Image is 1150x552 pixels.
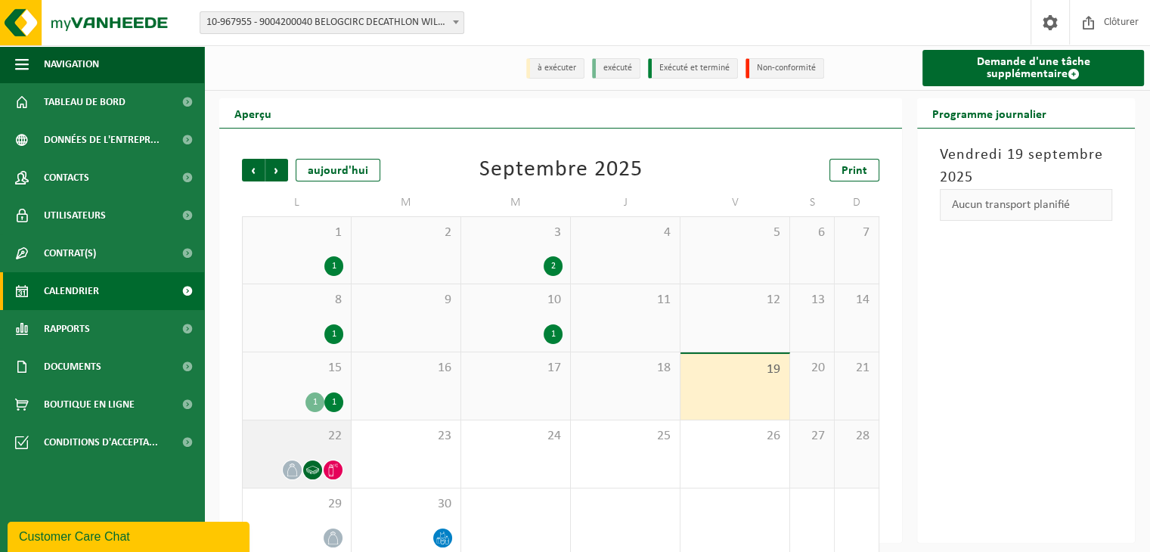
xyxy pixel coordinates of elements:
span: 24 [469,428,563,445]
span: 9 [359,292,453,309]
span: 13 [798,292,826,309]
span: 1 [250,225,343,241]
span: Suivant [265,159,288,181]
span: 21 [842,360,871,377]
div: 1 [324,256,343,276]
td: M [352,189,461,216]
span: 11 [578,292,672,309]
span: 10 [469,292,563,309]
span: Conditions d'accepta... [44,423,158,461]
span: 6 [798,225,826,241]
span: 10-967955 - 9004200040 BELOGCIRC DECATHLON WILLEBROEK - WILLEBROEK [200,12,463,33]
li: Exécuté et terminé [648,58,738,79]
span: Contacts [44,159,89,197]
span: Données de l'entrepr... [44,121,160,159]
h3: Vendredi 19 septembre 2025 [940,144,1112,189]
div: Septembre 2025 [479,159,643,181]
span: 27 [798,428,826,445]
span: 12 [688,292,782,309]
span: 3 [469,225,563,241]
span: Documents [44,348,101,386]
span: Print [842,165,867,177]
span: 15 [250,360,343,377]
td: M [461,189,571,216]
span: 25 [578,428,672,445]
span: Tableau de bord [44,83,126,121]
span: Utilisateurs [44,197,106,234]
div: 1 [324,392,343,412]
div: 1 [324,324,343,344]
span: Précédent [242,159,265,181]
td: J [571,189,680,216]
a: Demande d'une tâche supplémentaire [922,50,1144,86]
h2: Aperçu [219,98,287,128]
span: 8 [250,292,343,309]
span: 10-967955 - 9004200040 BELOGCIRC DECATHLON WILLEBROEK - WILLEBROEK [200,11,464,34]
td: V [680,189,790,216]
span: Navigation [44,45,99,83]
span: 22 [250,428,343,445]
li: à exécuter [526,58,584,79]
span: 4 [578,225,672,241]
div: 1 [544,324,563,344]
td: L [242,189,352,216]
div: 1 [305,392,324,412]
span: 2 [359,225,453,241]
div: Aucun transport planifié [940,189,1112,221]
td: S [790,189,835,216]
span: 7 [842,225,871,241]
a: Print [829,159,879,181]
span: Contrat(s) [44,234,96,272]
span: 17 [469,360,563,377]
span: 30 [359,496,453,513]
span: Rapports [44,310,90,348]
h2: Programme journalier [917,98,1062,128]
span: 29 [250,496,343,513]
span: 28 [842,428,871,445]
span: Boutique en ligne [44,386,135,423]
div: 2 [544,256,563,276]
td: D [835,189,879,216]
span: 18 [578,360,672,377]
span: 26 [688,428,782,445]
span: 14 [842,292,871,309]
span: 5 [688,225,782,241]
li: Non-conformité [745,58,824,79]
div: aujourd'hui [296,159,380,181]
span: 19 [688,361,782,378]
span: 23 [359,428,453,445]
span: 16 [359,360,453,377]
span: 20 [798,360,826,377]
li: exécuté [592,58,640,79]
iframe: chat widget [8,519,253,552]
span: Calendrier [44,272,99,310]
